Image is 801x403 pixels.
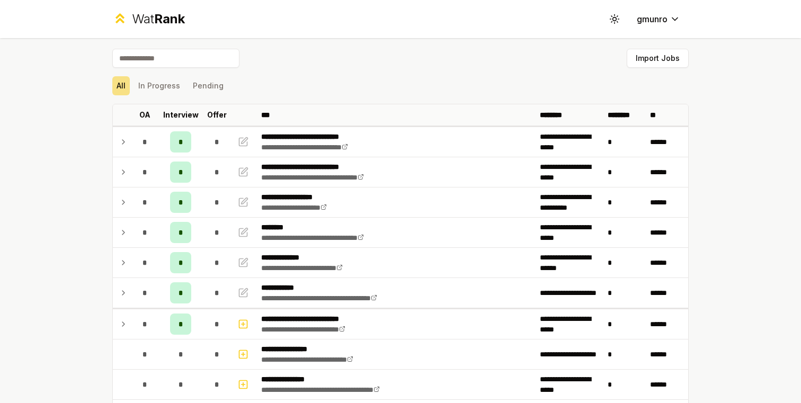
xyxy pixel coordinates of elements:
span: Rank [154,11,185,26]
p: Offer [207,110,227,120]
button: Import Jobs [627,49,689,68]
p: Interview [163,110,199,120]
p: OA [139,110,150,120]
div: Wat [132,11,185,28]
button: In Progress [134,76,184,95]
span: gmunro [637,13,667,25]
button: All [112,76,130,95]
button: gmunro [628,10,689,29]
button: Pending [189,76,228,95]
a: WatRank [112,11,185,28]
